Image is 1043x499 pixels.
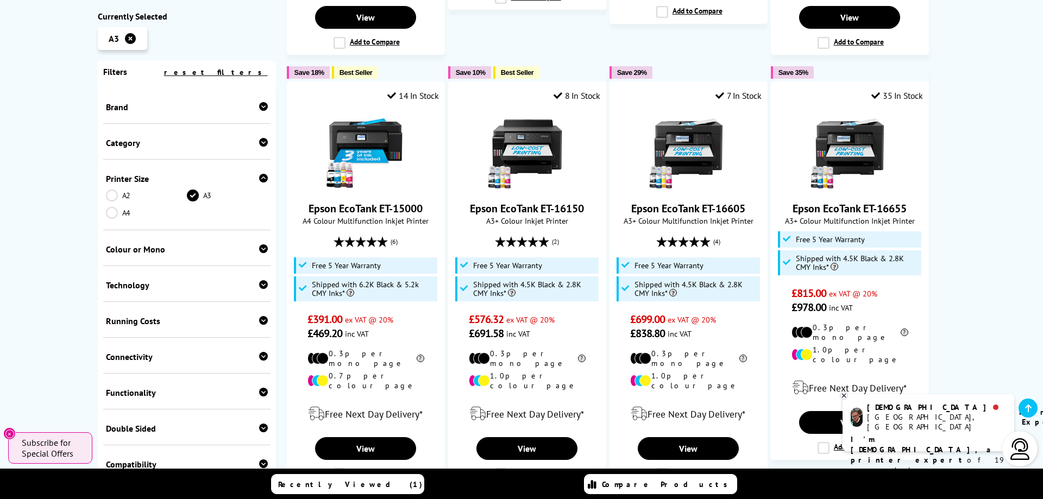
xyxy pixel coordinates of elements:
[448,66,491,79] button: Save 10%
[106,207,187,219] a: A4
[796,254,919,271] span: Shipped with 4.5K Black & 2.8K CMY Inks*
[818,37,884,49] label: Add to Compare
[307,312,343,326] span: £391.00
[486,109,568,191] img: Epson EcoTank ET-16150
[809,182,890,193] a: Epson EcoTank ET-16655
[630,371,747,390] li: 1.0p per colour page
[164,67,268,77] a: reset filters
[486,182,568,193] a: Epson EcoTank ET-16150
[309,201,423,216] a: Epson EcoTank ET-15000
[334,37,400,49] label: Add to Compare
[109,33,119,44] span: A3
[777,216,923,226] span: A3+ Colour Multifunction Inkjet Printer
[106,173,268,184] div: Printer Size
[473,261,542,270] span: Free 5 Year Warranty
[506,329,530,339] span: inc VAT
[22,437,81,459] span: Subscribe for Special Offers
[469,371,586,390] li: 1.0p per colour page
[293,399,439,429] div: modal_delivery
[391,231,398,252] span: (6)
[771,66,814,79] button: Save 35%
[668,314,716,325] span: ex VAT @ 20%
[106,137,268,148] div: Category
[793,201,907,216] a: Epson EcoTank ET-16655
[1009,438,1031,460] img: user-headset-light.svg
[630,326,665,340] span: £838.80
[307,371,424,390] li: 0.7p per colour page
[501,68,534,77] span: Best Seller
[187,190,268,201] a: A3
[287,66,330,79] button: Save 18%
[615,399,762,429] div: modal_delivery
[713,231,720,252] span: (4)
[387,90,438,101] div: 14 In Stock
[332,66,378,79] button: Best Seller
[307,349,424,368] li: 0.3p per mono page
[293,216,439,226] span: A4 Colour Multifunction Inkjet Printer
[106,102,268,112] div: Brand
[809,109,890,191] img: Epson EcoTank ET-16655
[294,68,324,77] span: Save 18%
[791,323,908,342] li: 0.3p per mono page
[345,314,393,325] span: ex VAT @ 20%
[871,90,922,101] div: 35 In Stock
[668,329,692,339] span: inc VAT
[469,326,504,340] span: £691.58
[456,68,486,77] span: Save 10%
[648,182,729,193] a: Epson EcoTank ET-16605
[469,312,504,326] span: £576.32
[799,6,900,29] a: View
[777,372,923,403] div: modal_delivery
[818,442,884,454] label: Add to Compare
[617,68,647,77] span: Save 29%
[312,280,435,298] span: Shipped with 6.2K Black & 5.2k CMY Inks*
[106,315,268,326] div: Running Costs
[634,261,703,270] span: Free 5 Year Warranty
[778,68,808,77] span: Save 35%
[799,411,900,434] a: View
[634,280,757,298] span: Shipped with 4.5K Black & 2.8K CMY Inks*
[648,109,729,191] img: Epson EcoTank ET-16605
[325,182,406,193] a: Epson EcoTank ET-15000
[791,345,908,364] li: 1.0p per colour page
[106,244,268,255] div: Colour or Mono
[552,231,559,252] span: (2)
[278,479,423,489] span: Recently Viewed (1)
[493,66,539,79] button: Best Seller
[867,402,1006,412] div: [DEMOGRAPHIC_DATA]
[615,216,762,226] span: A3+ Colour Multifunction Inkjet Printer
[796,235,865,244] span: Free 5 Year Warranty
[630,312,665,326] span: £699.00
[3,427,16,440] button: Close
[791,286,827,300] span: £815.00
[473,280,596,298] span: Shipped with 4.5K Black & 2.8K CMY Inks*
[630,349,747,368] li: 0.3p per mono page
[454,399,600,429] div: modal_delivery
[106,280,268,290] div: Technology
[106,190,187,201] a: A2
[506,314,555,325] span: ex VAT @ 20%
[656,6,722,18] label: Add to Compare
[715,90,762,101] div: 7 In Stock
[307,326,343,340] span: £469.20
[315,6,416,29] a: View
[554,90,600,101] div: 8 In Stock
[829,302,853,313] span: inc VAT
[345,329,369,339] span: inc VAT
[638,437,739,460] a: View
[312,261,381,270] span: Free 5 Year Warranty
[325,109,406,191] img: Epson EcoTank ET-15000
[103,66,127,77] span: Filters
[829,288,877,299] span: ex VAT @ 20%
[271,474,424,494] a: Recently Viewed (1)
[470,201,584,216] a: Epson EcoTank ET-16150
[454,216,600,226] span: A3+ Colour Inkjet Printer
[584,474,737,494] a: Compare Products
[315,437,416,460] a: View
[106,459,268,470] div: Compatibility
[851,408,863,427] img: chris-livechat.png
[106,423,268,434] div: Double Sided
[106,351,268,362] div: Connectivity
[867,412,1006,432] div: [GEOGRAPHIC_DATA], [GEOGRAPHIC_DATA]
[98,11,276,22] div: Currently Selected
